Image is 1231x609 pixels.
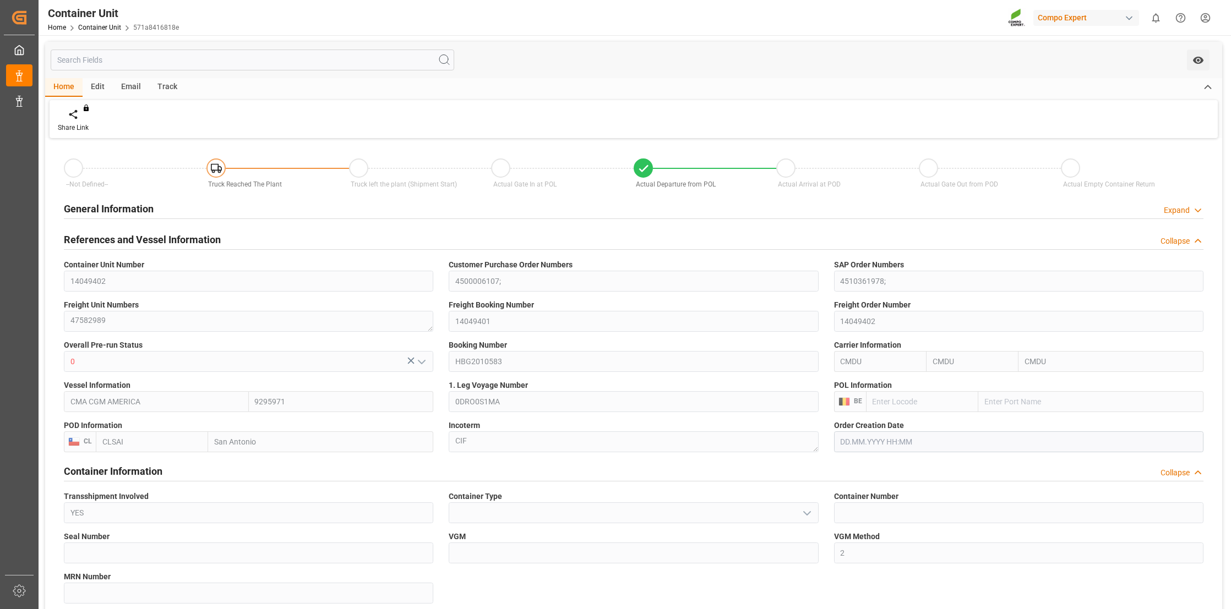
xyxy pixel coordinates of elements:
span: Actual Departure from POL [636,180,716,188]
a: Home [48,24,66,31]
span: 1. Leg Voyage Number [449,380,528,391]
span: MRN Number [64,571,111,583]
input: SCAC [834,351,927,372]
span: Incoterm [449,420,480,431]
input: Enter Locode [96,431,208,452]
span: Actual Empty Container Return [1063,180,1155,188]
span: --Not Defined-- [66,180,108,188]
h2: Container Information [64,464,162,479]
button: show 0 new notifications [1143,6,1168,30]
input: Enter IMO [249,391,434,412]
span: Freight Order Number [834,299,911,311]
span: Customer Purchase Order Numbers [449,259,573,271]
span: Actual Gate Out from POD [920,180,998,188]
input: DD.MM.YYYY HH:MM [834,431,1203,452]
span: Actual Arrival at POD [778,180,841,188]
div: Container Unit [48,5,179,21]
div: Compo Expert [1033,10,1139,26]
span: SAP Order Numbers [834,259,904,271]
span: Container Number [834,491,898,502]
input: Search Fields [51,50,454,70]
span: Freight Unit Numbers [64,299,139,311]
input: Enter Port Name [978,391,1203,412]
span: Carrier Information [834,339,901,351]
input: Enter Port Name [208,431,433,452]
textarea: CIF [449,431,818,452]
div: Collapse [1161,235,1190,247]
span: VGM Method [834,531,880,542]
textarea: 47582989 [64,311,433,332]
span: Transshipment Involved [64,491,149,502]
h2: References and Vessel Information [64,232,221,247]
span: Actual Gate In at POL [493,180,557,188]
span: POD Information [64,420,122,431]
span: VGM [449,531,466,542]
span: Booking Number [449,339,507,351]
input: Fullname [1018,351,1203,372]
span: Overall Pre-run Status [64,339,143,351]
button: open menu [798,504,814,522]
div: Edit [83,78,113,97]
input: Enter Vessel Name [64,391,249,412]
h2: General Information [64,201,154,216]
button: open menu [413,353,429,370]
input: Enter Locode [866,391,978,412]
span: Container Unit Number [64,259,144,271]
div: Collapse [1161,467,1190,479]
button: Help Center [1168,6,1193,30]
span: POL Information [834,380,892,391]
div: Expand [1164,205,1190,216]
span: Freight Booking Number [449,299,534,311]
span: Vessel Information [64,380,130,391]
input: Shortname [926,351,1018,372]
span: Order Creation Date [834,420,904,431]
div: Home [45,78,83,97]
div: Track [149,78,186,97]
button: open menu [1187,50,1210,70]
span: Truck left the plant (Shipment Start) [351,180,457,188]
span: Seal Number [64,531,110,542]
a: Container Unit [78,24,121,31]
div: Email [113,78,149,97]
button: Compo Expert [1033,7,1143,28]
img: Screenshot%202023-09-29%20at%2010.02.21.png_1712312052.png [1008,8,1026,28]
span: Container Type [449,491,502,502]
span: Truck Reached The Plant [208,180,282,188]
